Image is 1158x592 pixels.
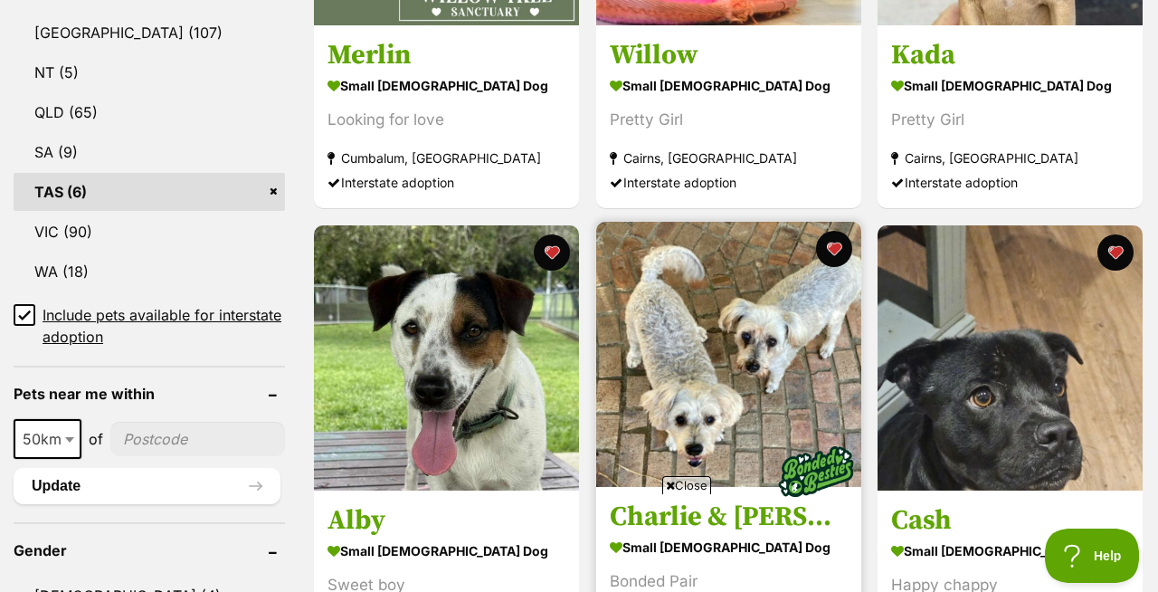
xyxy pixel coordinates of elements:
[43,304,285,348] span: Include pets available for interstate adoption
[596,222,861,487] img: Charlie & Isa - Maltese Dog
[14,173,285,211] a: TAS (6)
[15,426,80,452] span: 50km
[14,213,285,251] a: VIC (90)
[891,170,1129,195] div: Interstate adoption
[327,146,565,170] strong: Cumbalum, [GEOGRAPHIC_DATA]
[662,476,711,494] span: Close
[610,108,848,132] div: Pretty Girl
[815,231,851,267] button: favourite
[327,170,565,195] div: Interstate adoption
[327,38,565,72] h3: Merlin
[610,146,848,170] strong: Cairns, [GEOGRAPHIC_DATA]
[110,422,285,456] input: postcode
[891,146,1129,170] strong: Cairns, [GEOGRAPHIC_DATA]
[14,53,285,91] a: NT (5)
[14,386,285,402] header: Pets near me within
[891,72,1129,99] strong: small [DEMOGRAPHIC_DATA] Dog
[14,133,285,171] a: SA (9)
[14,93,285,131] a: QLD (65)
[878,225,1143,491] img: Cash - Pug Dog
[610,72,848,99] strong: small [DEMOGRAPHIC_DATA] Dog
[14,542,285,559] header: Gender
[891,503,1129,538] h3: Cash
[610,38,848,72] h3: Willow
[878,24,1143,208] a: Kada small [DEMOGRAPHIC_DATA] Dog Pretty Girl Cairns, [GEOGRAPHIC_DATA] Interstate adoption
[14,468,280,504] button: Update
[14,419,81,459] span: 50km
[596,24,861,208] a: Willow small [DEMOGRAPHIC_DATA] Dog Pretty Girl Cairns, [GEOGRAPHIC_DATA] Interstate adoption
[89,428,103,450] span: of
[14,253,285,291] a: WA (18)
[770,426,860,517] img: bonded besties
[314,225,579,491] img: Alby - Jack Russell Terrier Dog
[1097,234,1134,271] button: favourite
[314,24,579,208] a: Merlin small [DEMOGRAPHIC_DATA] Dog Looking for love Cumbalum, [GEOGRAPHIC_DATA] Interstate adoption
[891,538,1129,564] strong: small [DEMOGRAPHIC_DATA] Dog
[250,501,908,583] iframe: Advertisement
[1045,529,1140,583] iframe: Help Scout Beacon - Open
[14,304,285,348] a: Include pets available for interstate adoption
[534,234,570,271] button: favourite
[891,108,1129,132] div: Pretty Girl
[891,38,1129,72] h3: Kada
[327,72,565,99] strong: small [DEMOGRAPHIC_DATA] Dog
[14,14,285,52] a: [GEOGRAPHIC_DATA] (107)
[327,108,565,132] div: Looking for love
[610,170,848,195] div: Interstate adoption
